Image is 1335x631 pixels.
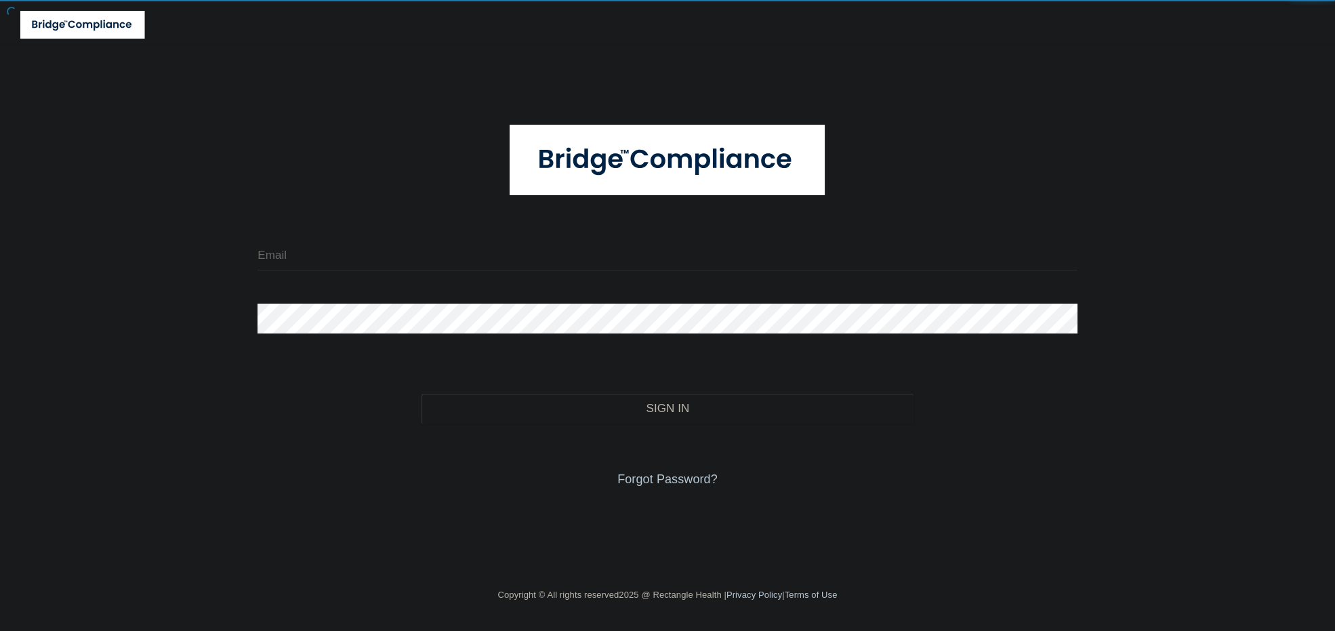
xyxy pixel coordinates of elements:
a: Terms of Use [785,590,838,600]
img: bridge_compliance_login_screen.278c3ca4.svg [510,125,825,195]
a: Privacy Policy [726,590,782,600]
a: Forgot Password? [617,472,718,486]
button: Sign In [422,394,913,424]
img: bridge_compliance_login_screen.278c3ca4.svg [20,11,145,39]
input: Email [258,240,1077,270]
div: Copyright © All rights reserved 2025 @ Rectangle Health | | [420,573,915,617]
